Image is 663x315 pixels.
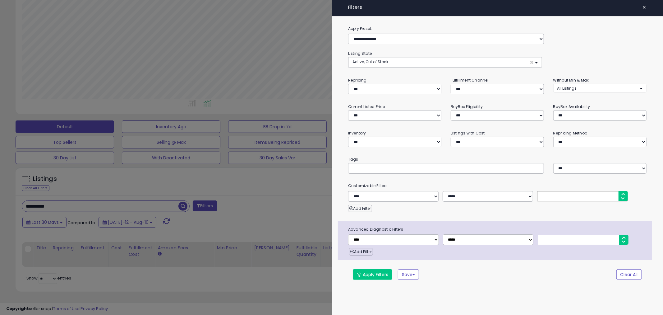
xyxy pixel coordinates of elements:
small: Listing State [348,51,372,56]
h4: Filters [348,5,647,10]
span: × [642,3,647,12]
span: Advanced Diagnostic Filters [343,226,652,233]
button: × [640,3,649,12]
label: Apply Preset: [343,25,651,32]
small: Without Min & Max [553,78,589,83]
button: Clear All [616,269,642,280]
small: Current Listed Price [348,104,385,109]
button: Add Filter [348,205,372,212]
span: × [530,59,534,66]
button: Add Filter [349,248,373,256]
button: Save [398,269,419,280]
small: Customizable Filters [343,182,651,189]
button: All Listings [553,84,647,93]
button: Active, Out of Stock × [348,57,542,68]
small: BuyBox Availability [553,104,590,109]
small: Repricing Method [553,130,588,136]
small: Fulfillment Channel [451,78,489,83]
small: Listings with Cost [451,130,485,136]
span: All Listings [557,86,577,91]
small: BuyBox Eligibility [451,104,483,109]
small: Repricing [348,78,367,83]
small: Tags [343,156,651,163]
button: Apply Filters [353,269,392,280]
span: Active, Out of Stock [352,59,388,64]
small: Inventory [348,130,366,136]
